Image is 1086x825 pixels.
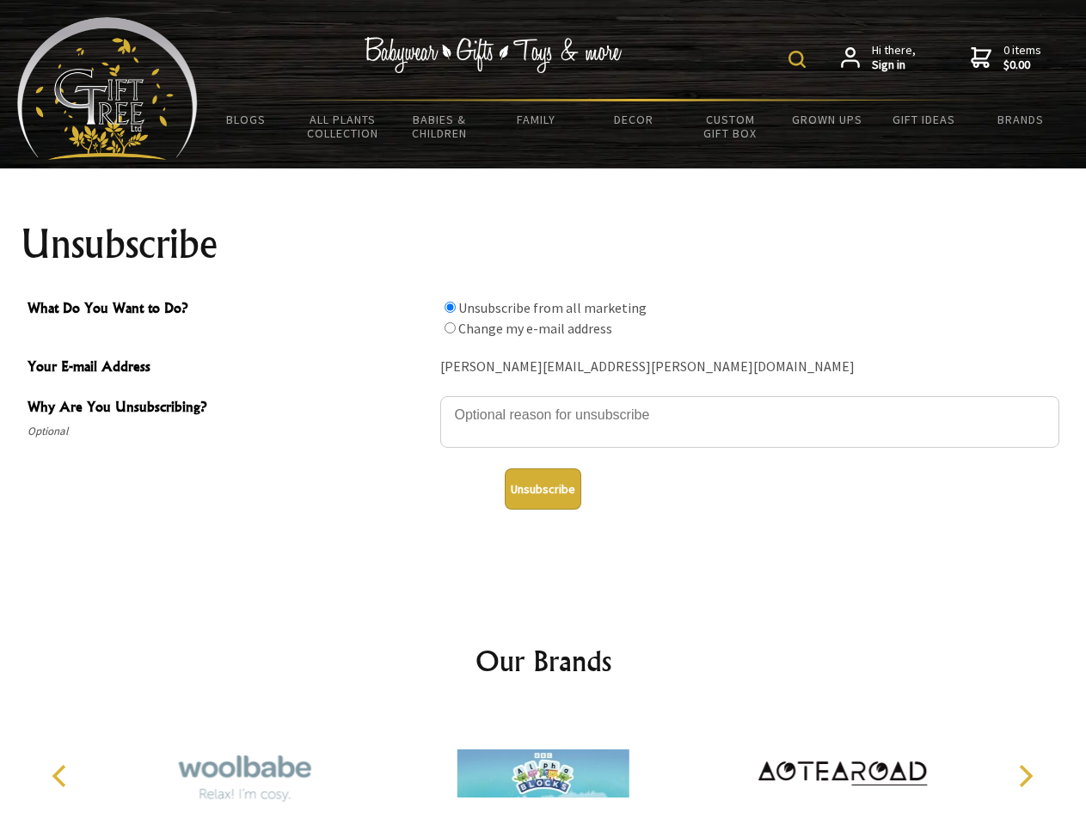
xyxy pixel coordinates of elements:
[458,299,647,316] label: Unsubscribe from all marketing
[585,101,682,137] a: Decor
[34,640,1052,681] h2: Our Brands
[21,223,1066,265] h1: Unsubscribe
[872,43,916,73] span: Hi there,
[198,101,295,137] a: BLOGS
[440,396,1059,448] textarea: Why Are You Unsubscribing?
[1006,757,1044,795] button: Next
[505,468,581,510] button: Unsubscribe
[28,356,432,381] span: Your E-mail Address
[1003,58,1041,73] strong: $0.00
[17,17,198,160] img: Babyware - Gifts - Toys and more...
[391,101,488,151] a: Babies & Children
[365,37,623,73] img: Babywear - Gifts - Toys & more
[872,58,916,73] strong: Sign in
[295,101,392,151] a: All Plants Collection
[445,322,456,333] input: What Do You Want to Do?
[440,354,1059,381] div: [PERSON_NAME][EMAIL_ADDRESS][PERSON_NAME][DOMAIN_NAME]
[28,421,432,442] span: Optional
[458,320,612,337] label: Change my e-mail address
[841,43,916,73] a: Hi there,Sign in
[875,101,972,137] a: Gift Ideas
[488,101,586,137] a: Family
[28,396,432,421] span: Why Are You Unsubscribing?
[445,302,456,313] input: What Do You Want to Do?
[788,51,806,68] img: product search
[1003,42,1041,73] span: 0 items
[682,101,779,151] a: Custom Gift Box
[778,101,875,137] a: Grown Ups
[971,43,1041,73] a: 0 items$0.00
[28,297,432,322] span: What Do You Want to Do?
[43,757,81,795] button: Previous
[972,101,1070,137] a: Brands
